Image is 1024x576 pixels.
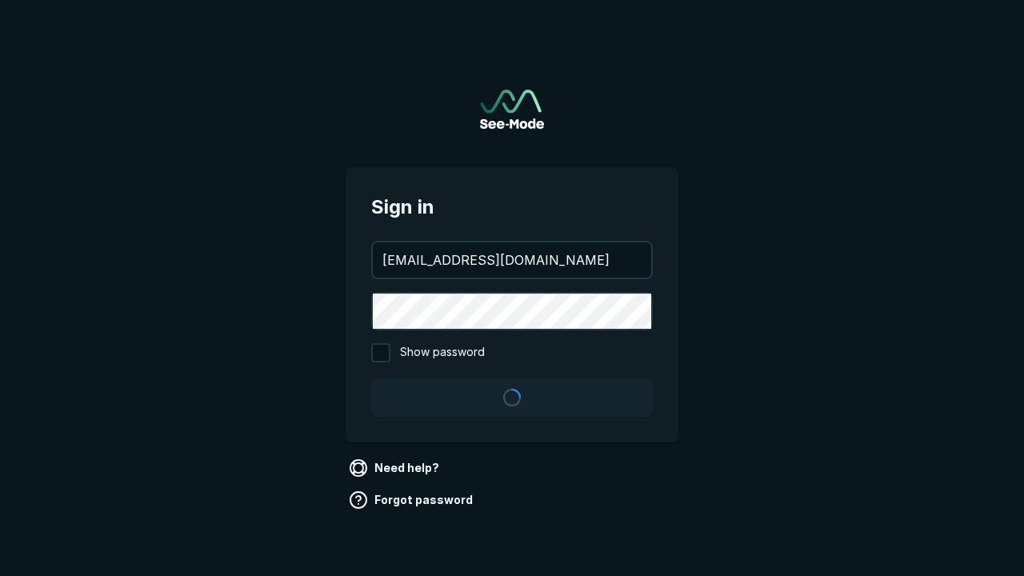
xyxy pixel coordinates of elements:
a: Forgot password [346,487,479,513]
span: Sign in [371,193,653,222]
span: Show password [400,343,485,362]
input: your@email.com [373,242,651,278]
a: Need help? [346,455,446,481]
img: See-Mode Logo [480,90,544,129]
a: Go to sign in [480,90,544,129]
